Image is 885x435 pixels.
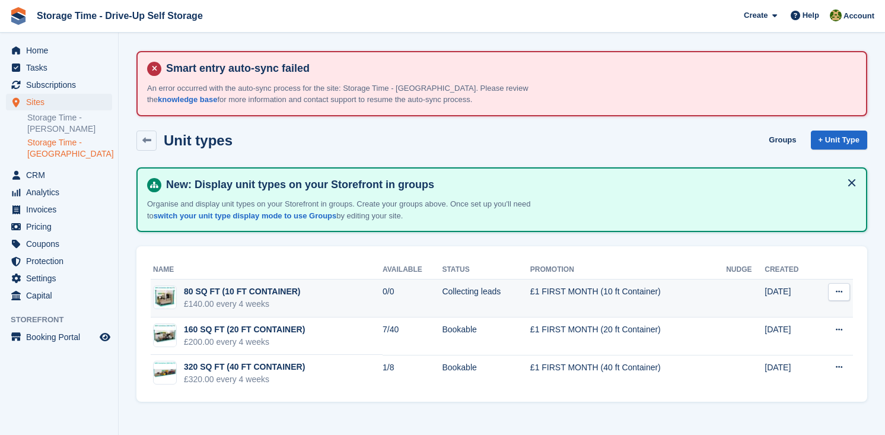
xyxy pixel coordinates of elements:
div: 160 SQ FT (20 FT CONTAINER) [184,323,305,336]
td: £1 FIRST MONTH (10 ft Container) [530,280,726,317]
span: Sites [26,94,97,110]
p: Organise and display unit types on your Storefront in groups. Create your groups above. Once set ... [147,198,562,221]
img: 10ft%20Container%20(80%20SQ%20FT).png [154,361,176,384]
a: menu [6,59,112,76]
span: Analytics [26,184,97,201]
td: [DATE] [765,317,816,355]
img: Zain Sarwar [830,9,842,21]
h4: Smart entry auto-sync failed [161,62,857,75]
th: Nudge [726,261,765,280]
span: CRM [26,167,97,183]
a: menu [6,94,112,110]
div: 80 SQ FT (10 FT CONTAINER) [184,285,301,298]
a: menu [6,201,112,218]
div: 320 SQ FT (40 FT CONTAINER) [184,361,305,373]
td: £1 FIRST MONTH (40 ft Container) [530,355,726,392]
a: menu [6,42,112,59]
td: 1/8 [383,355,442,392]
a: menu [6,218,112,235]
a: Storage Time - [PERSON_NAME] [27,112,112,135]
th: Status [442,261,530,280]
td: 7/40 [383,317,442,355]
span: Storefront [11,314,118,326]
a: switch your unit type display mode to use Groups [154,211,336,220]
a: menu [6,253,112,269]
td: Bookable [442,355,530,392]
span: Capital [26,287,97,304]
span: Invoices [26,201,97,218]
a: menu [6,77,112,93]
span: Coupons [26,236,97,252]
img: 10ft%20Container%20(80%20SQ%20FT).jpg [154,286,176,309]
span: Help [803,9,819,21]
span: Home [26,42,97,59]
td: £1 FIRST MONTH (20 ft Container) [530,317,726,355]
td: 0/0 [383,280,442,317]
a: Storage Time - [GEOGRAPHIC_DATA] [27,137,112,160]
a: menu [6,184,112,201]
div: £200.00 every 4 weeks [184,336,305,348]
td: Bookable [442,317,530,355]
a: knowledge base [158,95,217,104]
a: menu [6,167,112,183]
a: menu [6,287,112,304]
td: [DATE] [765,355,816,392]
span: Create [744,9,768,21]
div: £320.00 every 4 weeks [184,373,305,386]
th: Promotion [530,261,726,280]
div: £140.00 every 4 weeks [184,298,301,310]
span: Booking Portal [26,329,97,345]
th: Created [765,261,816,280]
img: stora-icon-8386f47178a22dfd0bd8f6a31ec36ba5ce8667c1dd55bd0f319d3a0aa187defe.svg [9,7,27,25]
a: + Unit Type [811,131,867,150]
a: Storage Time - Drive-Up Self Storage [32,6,208,26]
a: Preview store [98,330,112,344]
img: 10ft%20Container%20(80%20SQ%20FT)%20(1).jpg [154,324,176,347]
a: menu [6,236,112,252]
a: menu [6,270,112,287]
td: Collecting leads [442,280,530,317]
span: Account [843,10,874,22]
a: menu [6,329,112,345]
span: Protection [26,253,97,269]
th: Name [151,261,383,280]
span: Subscriptions [26,77,97,93]
span: Tasks [26,59,97,76]
span: Pricing [26,218,97,235]
th: Available [383,261,442,280]
a: Groups [764,131,801,150]
td: [DATE] [765,280,816,317]
span: Settings [26,270,97,287]
h4: New: Display unit types on your Storefront in groups [161,178,857,192]
h2: Unit types [164,132,233,148]
p: An error occurred with the auto-sync process for the site: Storage Time - [GEOGRAPHIC_DATA]. Plea... [147,82,562,106]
